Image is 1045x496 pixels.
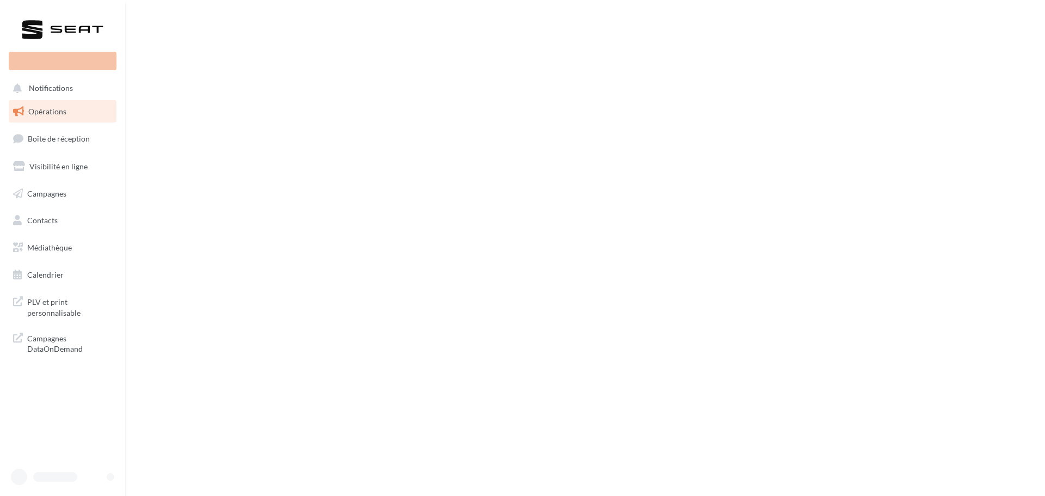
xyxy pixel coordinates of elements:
a: Campagnes DataOnDemand [7,327,119,359]
a: Campagnes [7,182,119,205]
span: Médiathèque [27,243,72,252]
span: Campagnes DataOnDemand [27,331,112,354]
span: Contacts [27,216,58,225]
span: PLV et print personnalisable [27,295,112,318]
span: Opérations [28,107,66,116]
a: Médiathèque [7,236,119,259]
span: Visibilité en ligne [29,162,88,171]
span: Calendrier [27,270,64,279]
a: Boîte de réception [7,127,119,150]
a: Opérations [7,100,119,123]
a: Visibilité en ligne [7,155,119,178]
span: Boîte de réception [28,134,90,143]
a: PLV et print personnalisable [7,290,119,322]
a: Calendrier [7,264,119,286]
span: Campagnes [27,188,66,198]
span: Notifications [29,84,73,93]
div: Nouvelle campagne [9,52,116,70]
a: Contacts [7,209,119,232]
